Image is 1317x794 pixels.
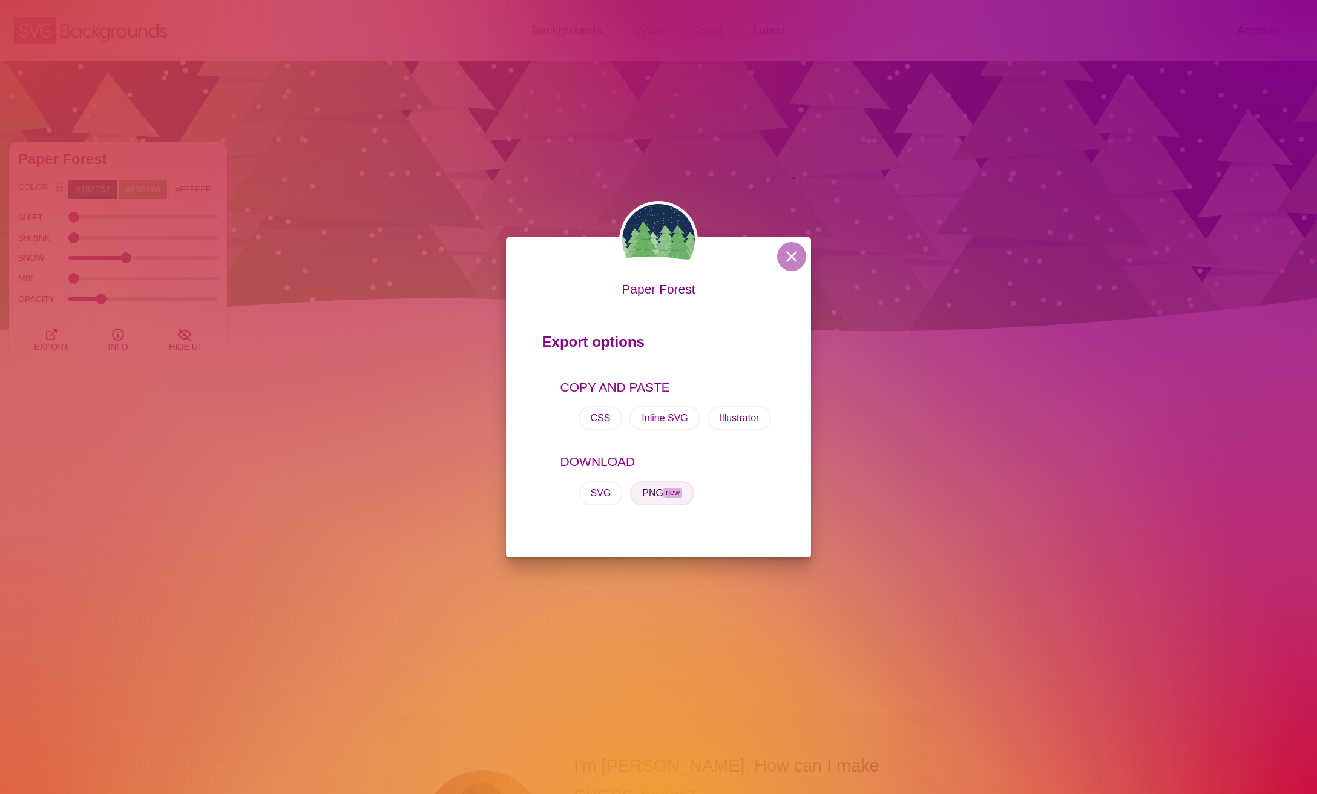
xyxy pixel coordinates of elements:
[708,406,772,430] button: Illustrator
[579,481,623,505] button: SVG
[542,328,775,362] p: Export options
[560,378,775,397] p: COPY AND PASTE
[619,280,698,299] p: Paper Forest
[560,452,775,471] p: DOWNLOAD
[629,406,700,430] button: Inline SVG
[619,201,698,280] img: vector style pine trees in snowy scene
[630,481,694,505] button: PNGnew
[579,406,623,430] button: CSS
[663,488,682,498] span: new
